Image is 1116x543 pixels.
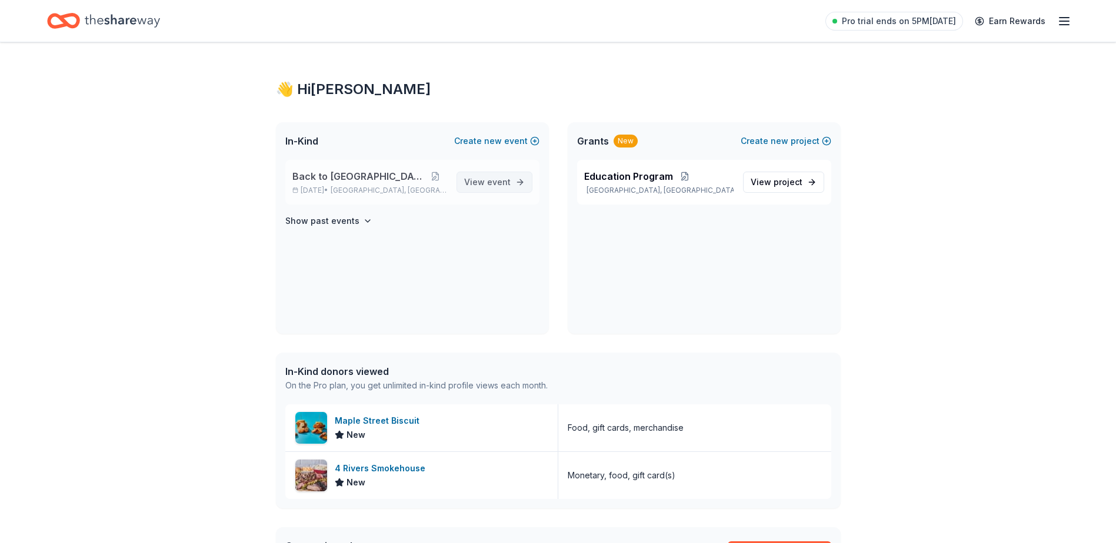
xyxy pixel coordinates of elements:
span: New [347,475,365,490]
a: Home [47,7,160,35]
div: On the Pro plan, you get unlimited in-kind profile views each month. [285,378,548,393]
p: [DATE] • [292,186,447,195]
div: 👋 Hi [PERSON_NAME] [276,80,841,99]
span: View [751,175,802,189]
span: project [774,177,802,187]
span: new [771,134,788,148]
span: View [464,175,511,189]
div: Monetary, food, gift card(s) [568,468,675,482]
a: View project [743,172,824,193]
div: Food, gift cards, merchandise [568,421,684,435]
p: [GEOGRAPHIC_DATA], [GEOGRAPHIC_DATA] [584,186,734,195]
img: Image for 4 Rivers Smokehouse [295,460,327,491]
span: Education Program [584,169,673,183]
div: In-Kind donors viewed [285,364,548,378]
span: new [484,134,502,148]
span: event [487,177,511,187]
span: Back to [GEOGRAPHIC_DATA] [292,169,425,183]
button: Show past events [285,214,372,228]
div: New [614,135,638,148]
span: Grants [577,134,609,148]
a: Earn Rewards [968,11,1052,32]
span: New [347,428,365,442]
img: Image for Maple Street Biscuit [295,412,327,444]
a: View event [457,172,532,193]
button: Createnewproject [741,134,831,148]
div: 4 Rivers Smokehouse [335,461,430,475]
h4: Show past events [285,214,359,228]
span: In-Kind [285,134,318,148]
a: Pro trial ends on 5PM[DATE] [825,12,963,31]
div: Maple Street Biscuit [335,414,424,428]
span: [GEOGRAPHIC_DATA], [GEOGRAPHIC_DATA] [331,186,447,195]
button: Createnewevent [454,134,539,148]
span: Pro trial ends on 5PM[DATE] [842,14,956,28]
